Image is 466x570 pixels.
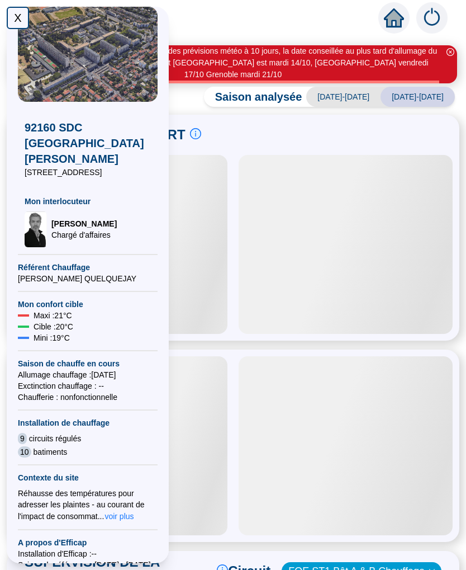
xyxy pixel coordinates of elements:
[27,45,439,81] div: Message de Vendredi [DATE] : En l'état des prévisions météo à 10 jours, la date conseillée au plu...
[18,273,158,284] span: [PERSON_NAME] QUELQUEJAY
[18,433,27,444] span: 9
[190,128,201,139] span: info-circle
[34,310,72,321] span: Maxi : 21 °C
[416,2,448,34] img: alerts
[104,510,134,522] button: voir plus
[384,8,404,28] span: home
[104,511,134,522] span: voir plus
[381,87,455,107] span: [DATE]-[DATE]
[18,472,158,483] span: Contexte du site
[25,120,151,167] span: 92160 SDC [GEOGRAPHIC_DATA][PERSON_NAME]
[29,433,81,444] span: circuits régulés
[51,229,117,241] span: Chargé d'affaires
[18,417,158,428] span: Installation de chauffage
[306,87,381,107] span: [DATE]-[DATE]
[34,332,70,343] span: Mini : 19 °C
[446,48,454,56] span: close-circle
[25,126,186,144] span: PILOTAGE DU CONFORT
[18,392,158,403] span: Chaufferie : non fonctionnelle
[18,369,158,380] span: Allumage chauffage : [DATE]
[34,321,73,332] span: Cible : 20 °C
[18,358,158,369] span: Saison de chauffe en cours
[18,262,158,273] span: Référent Chauffage
[18,299,158,310] span: Mon confort cible
[18,446,31,458] span: 10
[18,380,158,392] span: Exctinction chauffage : --
[25,211,47,247] img: Chargé d'affaires
[18,488,158,522] div: Réhausse des températures pour adresser les plaintes - au courant de l'impact de consommat...
[25,167,151,178] span: [STREET_ADDRESS]
[18,548,158,559] span: Installation d'Efficap : --
[18,537,158,548] span: A propos d'Efficap
[25,196,151,207] span: Mon interlocuteur
[51,218,117,229] span: [PERSON_NAME]
[34,446,68,458] span: batiments
[204,89,302,105] span: Saison analysée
